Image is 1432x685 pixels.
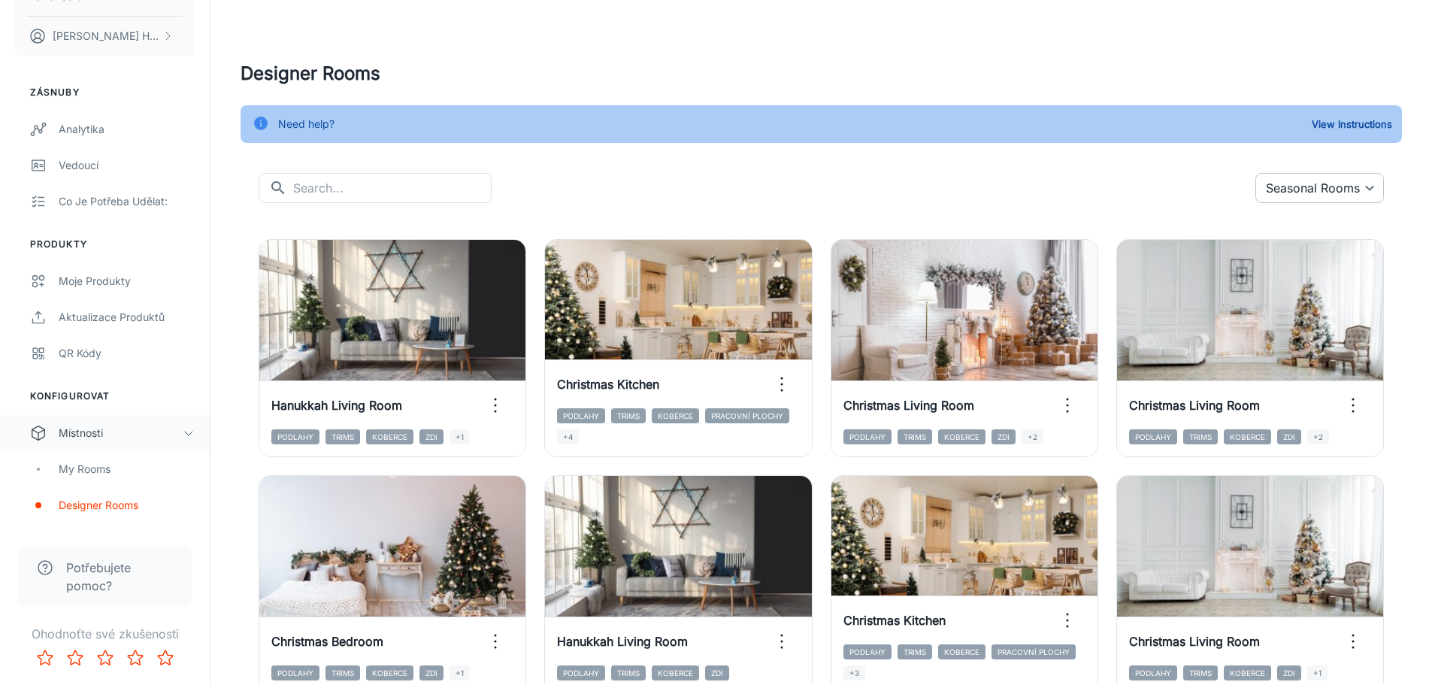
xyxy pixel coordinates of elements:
span: Koberce [366,429,413,444]
div: Analytika [59,121,195,138]
span: Podlahy [271,665,319,680]
span: Pracovní plochy [705,408,789,423]
span: Zdi [1277,429,1301,444]
span: Podlahy [843,644,892,659]
span: Koberce [1224,429,1271,444]
span: Trims [611,408,646,423]
div: Co je potřeba udělat: [59,193,195,210]
span: Koberce [366,665,413,680]
span: Trims [1183,429,1218,444]
span: Koberce [1224,665,1271,680]
button: Rate 1 star [30,643,60,673]
span: Podlahy [271,429,319,444]
h6: Christmas Living Room [1129,396,1260,414]
h6: Hanukkah Living Room [271,396,402,414]
span: Koberce [938,429,985,444]
div: My Rooms [59,461,195,477]
span: Pracovní plochy [992,644,1076,659]
h6: Christmas Kitchen [843,611,946,629]
h6: Christmas Living Room [843,396,974,414]
span: Podlahy [1129,665,1177,680]
span: Podlahy [557,408,605,423]
button: Rate 4 star [120,643,150,673]
div: QR kódy [59,345,195,362]
button: Rate 5 star [150,643,180,673]
button: [PERSON_NAME] Hrdina [15,17,195,56]
span: +4 [557,429,579,444]
span: Podlahy [843,429,892,444]
h4: Designer Rooms [241,60,1402,87]
p: Ohodnoťte své zkušenosti [12,625,198,643]
span: Podlahy [557,665,605,680]
div: Aktualizace produktů [59,309,195,326]
span: Trims [898,644,932,659]
h6: Hanukkah Living Room [557,632,688,650]
div: Vedoucí [59,157,195,174]
span: Koberce [652,408,699,423]
span: Trims [611,665,646,680]
div: Moje produkty [59,273,195,289]
span: Trims [325,429,360,444]
span: Koberce [938,644,985,659]
span: Trims [898,429,932,444]
span: +1 [1307,665,1328,680]
input: Search... [293,173,492,203]
button: View Instructions [1308,113,1396,135]
div: Seasonal Rooms [1255,173,1384,203]
span: +3 [843,665,865,680]
span: +2 [1307,429,1329,444]
span: +2 [1022,429,1043,444]
span: Potřebujete pomoc? [66,559,174,595]
span: Zdi [419,665,444,680]
h6: Christmas Bedroom [271,632,383,650]
span: Trims [325,665,360,680]
h6: Christmas Kitchen [557,375,659,393]
div: Need help? [278,110,335,138]
span: Zdi [705,665,729,680]
span: +1 [450,429,470,444]
span: +1 [450,665,470,680]
span: Zdi [419,429,444,444]
button: Rate 2 star [60,643,90,673]
span: Zdi [992,429,1016,444]
span: Trims [1183,665,1218,680]
div: Designer Rooms [59,497,195,514]
span: Koberce [652,665,699,680]
p: [PERSON_NAME] Hrdina [53,28,159,44]
button: Rate 3 star [90,643,120,673]
h6: Christmas Living Room [1129,632,1260,650]
div: Místnosti [59,425,183,441]
span: Podlahy [1129,429,1177,444]
span: Zdi [1277,665,1301,680]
